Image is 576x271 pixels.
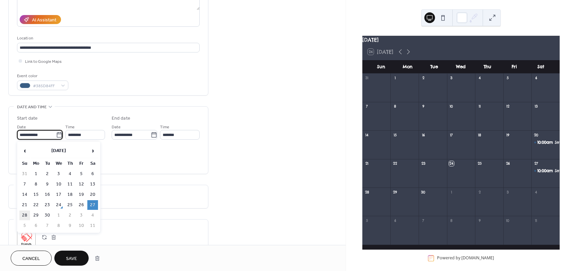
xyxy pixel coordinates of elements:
div: 25 [477,161,482,166]
div: 8 [449,218,454,223]
div: 4 [533,189,538,194]
div: 7 [364,104,369,109]
div: Sat [528,60,554,74]
div: ; [17,228,36,247]
td: 8 [53,221,64,231]
td: 3 [76,211,87,220]
div: 6 [392,218,397,223]
div: 6 [533,76,538,81]
td: 20 [87,190,98,199]
div: Fri [501,60,528,74]
td: 19 [76,190,87,199]
td: 9 [65,221,75,231]
div: 8 [392,104,397,109]
div: 1 [449,189,454,194]
div: 7 [421,218,426,223]
div: Sun [368,60,394,74]
div: 5 [364,218,369,223]
td: 17 [53,190,64,199]
a: [DOMAIN_NAME] [461,255,494,261]
td: 22 [31,200,41,210]
td: 26 [76,200,87,210]
div: Location [17,35,198,42]
div: Mon [394,60,421,74]
td: 3 [53,169,64,179]
div: Sew-In (Police Station (Stetson Hills)) [531,168,560,174]
div: 4 [477,76,482,81]
td: 7 [19,179,30,189]
td: 12 [76,179,87,189]
td: 9 [42,179,53,189]
td: 25 [65,200,75,210]
div: Powered by [437,255,494,261]
div: 18 [477,132,482,137]
td: 23 [42,200,53,210]
span: Time [160,124,169,131]
div: 2 [477,189,482,194]
span: Link to Google Maps [25,58,62,65]
div: 10 [505,218,510,223]
th: Fr [76,159,87,168]
div: Start date [17,115,38,122]
div: 28 [364,189,369,194]
td: 21 [19,200,30,210]
div: 27 [533,161,538,166]
td: 11 [65,179,75,189]
th: Tu [42,159,53,168]
div: 22 [392,161,397,166]
td: 2 [42,169,53,179]
span: ‹ [20,144,30,157]
div: 14 [364,132,369,137]
td: 16 [42,190,53,199]
span: Time [65,124,75,131]
div: 11 [533,218,538,223]
button: Cancel [11,251,52,266]
span: Date and time [17,104,47,111]
div: 3 [449,76,454,81]
td: 4 [65,169,75,179]
td: 31 [19,169,30,179]
span: › [88,144,98,157]
td: 27 [87,200,98,210]
td: 6 [31,221,41,231]
td: 24 [53,200,64,210]
td: 10 [53,179,64,189]
div: Sew-In (Fire Station 8) [531,140,560,145]
td: 13 [87,179,98,189]
div: Wed [448,60,474,74]
td: 11 [87,221,98,231]
td: 18 [65,190,75,199]
div: 9 [421,104,426,109]
div: 17 [449,132,454,137]
div: 30 [421,189,426,194]
td: 6 [87,169,98,179]
div: 20 [533,132,538,137]
div: End date [112,115,130,122]
div: AI Assistant [32,17,56,24]
div: 19 [505,132,510,137]
div: 21 [364,161,369,166]
span: Cancel [22,255,40,262]
th: Sa [87,159,98,168]
td: 30 [42,211,53,220]
div: Event color [17,73,67,80]
div: 24 [449,161,454,166]
th: We [53,159,64,168]
td: 7 [42,221,53,231]
div: 2 [421,76,426,81]
button: AI Assistant [20,15,61,24]
span: #385D84FF [33,83,58,90]
td: 8 [31,179,41,189]
div: 13 [533,104,538,109]
div: 29 [392,189,397,194]
td: 15 [31,190,41,199]
span: Date [17,124,26,131]
div: 3 [505,189,510,194]
div: 1 [392,76,397,81]
div: [DATE] [362,36,560,44]
div: 31 [364,76,369,81]
td: 14 [19,190,30,199]
td: 1 [53,211,64,220]
td: 4 [87,211,98,220]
